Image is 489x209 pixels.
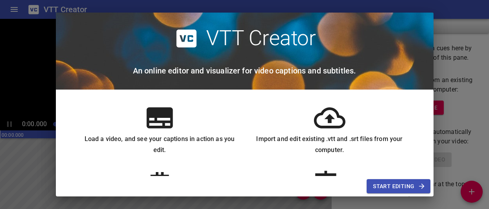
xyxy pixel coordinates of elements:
h6: An online editor and visualizer for video captions and subtitles. [133,64,356,77]
h6: Import and edit existing .vtt and .srt files from your computer. [251,134,408,156]
span: Start Editing [373,181,424,191]
button: Start Editing [367,179,430,194]
h2: VTT Creator [206,26,316,51]
h6: Load a video, and see your captions in action as you edit. [81,134,238,156]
